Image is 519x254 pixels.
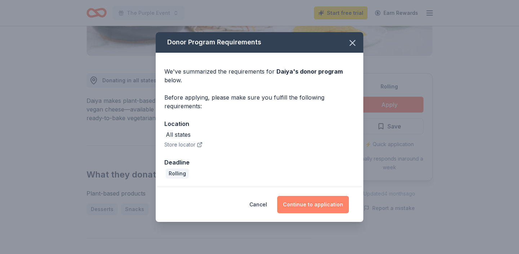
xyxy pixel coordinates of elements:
button: Cancel [249,196,267,213]
button: Store locator [164,140,203,149]
div: All states [166,130,191,139]
div: Before applying, please make sure you fulfill the following requirements: [164,93,355,110]
div: Rolling [166,168,189,179]
div: Donor Program Requirements [156,32,363,53]
button: Continue to application [277,196,349,213]
div: We've summarized the requirements for below. [164,67,355,84]
div: Location [164,119,355,128]
div: Deadline [164,158,355,167]
span: Daiya 's donor program [276,68,343,75]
